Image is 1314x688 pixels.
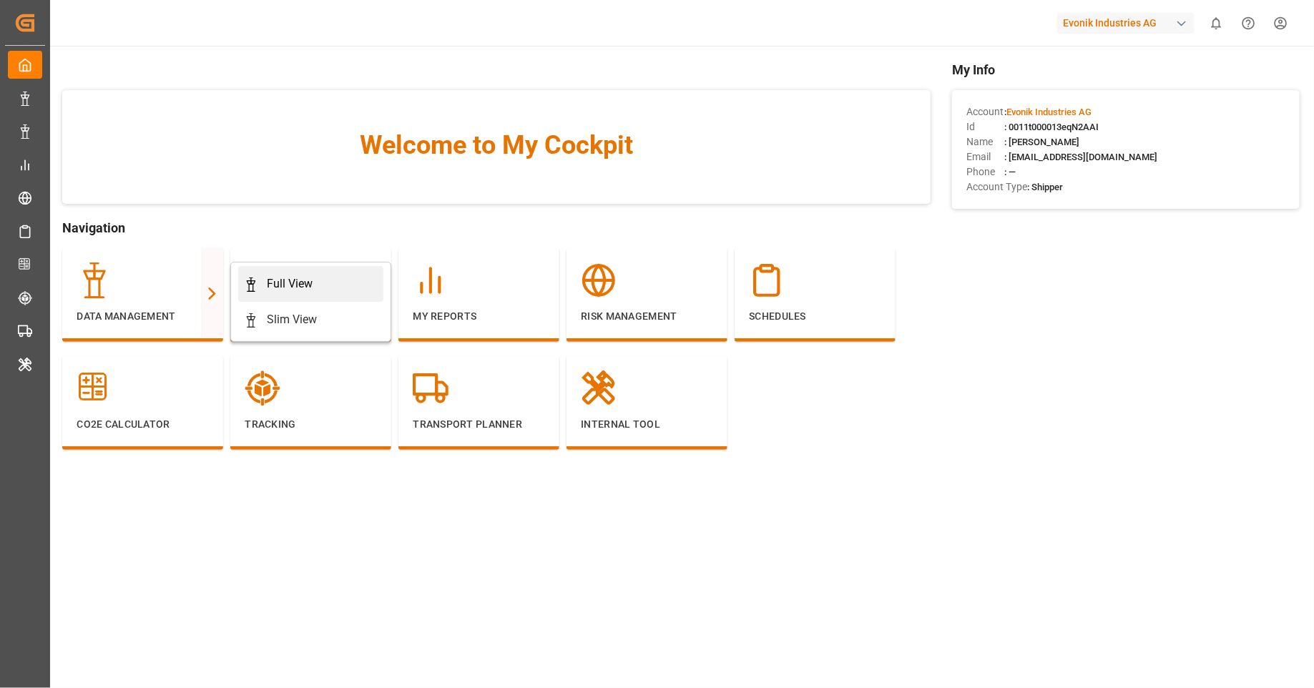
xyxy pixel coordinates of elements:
span: Evonik Industries AG [1006,107,1092,117]
span: Account Type [966,180,1027,195]
p: Risk Management [581,309,713,324]
span: Name [966,134,1004,149]
a: Slim View [238,302,383,338]
span: : [EMAIL_ADDRESS][DOMAIN_NAME] [1004,152,1157,162]
span: : 0011t000013eqN2AAI [1004,122,1099,132]
span: Account [966,104,1004,119]
button: show 0 new notifications [1200,7,1232,39]
span: : [PERSON_NAME] [1004,137,1079,147]
span: Id [966,119,1004,134]
p: Transport Planner [413,417,545,432]
span: My Info [952,60,1300,79]
p: My Reports [413,309,545,324]
p: Data Management [77,309,209,324]
span: : Shipper [1027,182,1063,192]
button: Evonik Industries AG [1057,9,1200,36]
div: Evonik Industries AG [1057,13,1195,34]
span: : — [1004,167,1016,177]
p: Tracking [245,417,377,432]
span: : [1004,107,1092,117]
div: Slim View [267,311,317,328]
span: Phone [966,164,1004,180]
a: Full View [238,266,383,302]
p: Schedules [749,309,881,324]
span: Email [966,149,1004,164]
p: CO2e Calculator [77,417,209,432]
button: Help Center [1232,7,1265,39]
span: Welcome to My Cockpit [91,126,902,164]
span: Navigation [62,218,931,237]
div: Full View [267,275,313,293]
p: Internal Tool [581,417,713,432]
